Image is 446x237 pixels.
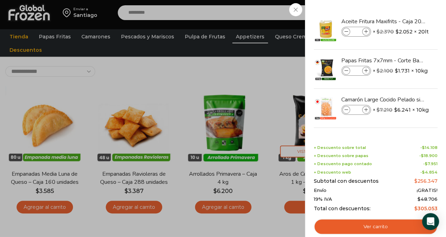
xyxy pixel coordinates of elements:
a: Camarón Large Cocido Pelado sin Vena - Bronze - Caja 10 kg [341,96,425,104]
span: - [419,154,438,158]
span: $ [396,28,399,35]
span: - [420,170,438,175]
span: × × 20lt [373,27,429,37]
span: $ [414,205,417,212]
span: $ [422,170,425,175]
span: × × 10kg [373,105,429,115]
span: $ [421,153,424,158]
span: Subtotal con descuentos [314,178,379,184]
span: - [420,145,438,150]
bdi: 7.210 [377,107,392,113]
span: + Descuento sobre total [314,145,366,150]
bdi: 256.347 [414,178,438,184]
a: Papas Fritas 7x7mm - Corte Bastón - Caja 10 kg [341,57,425,64]
bdi: 1.731 [395,67,410,74]
input: Product quantity [351,28,361,36]
input: Product quantity [351,106,361,114]
span: $ [417,196,421,202]
span: $ [422,145,425,150]
span: Envío [314,188,326,193]
span: + Descuento pago contado [314,162,372,166]
bdi: 6.241 [394,106,411,113]
span: ¡GRATIS! [417,188,438,193]
span: $ [414,178,417,184]
a: Ver carrito [314,219,438,235]
bdi: 18.900 [421,153,438,158]
span: × × 10kg [373,66,428,76]
span: $ [395,67,398,74]
a: Aceite Fritura Maxifrits - Caja 20 litros [341,18,425,25]
bdi: 4.854 [422,170,438,175]
input: Product quantity [351,67,361,75]
bdi: 2.052 [396,28,413,35]
span: $ [377,107,380,113]
span: 19% IVA [314,197,332,202]
span: 48.706 [417,196,438,202]
span: + Descuento sobre papas [314,154,368,158]
span: $ [377,29,380,35]
span: $ [394,106,397,113]
bdi: 2.370 [377,29,394,35]
bdi: 7.951 [425,161,438,166]
span: $ [377,68,380,74]
bdi: 14.108 [422,145,438,150]
span: + Descuento web [314,170,351,175]
span: $ [425,161,428,166]
bdi: 305.053 [414,205,438,212]
bdi: 2.100 [377,68,393,74]
span: Total con descuentos: [314,206,371,212]
span: - [423,162,438,166]
div: Open Intercom Messenger [422,213,439,230]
